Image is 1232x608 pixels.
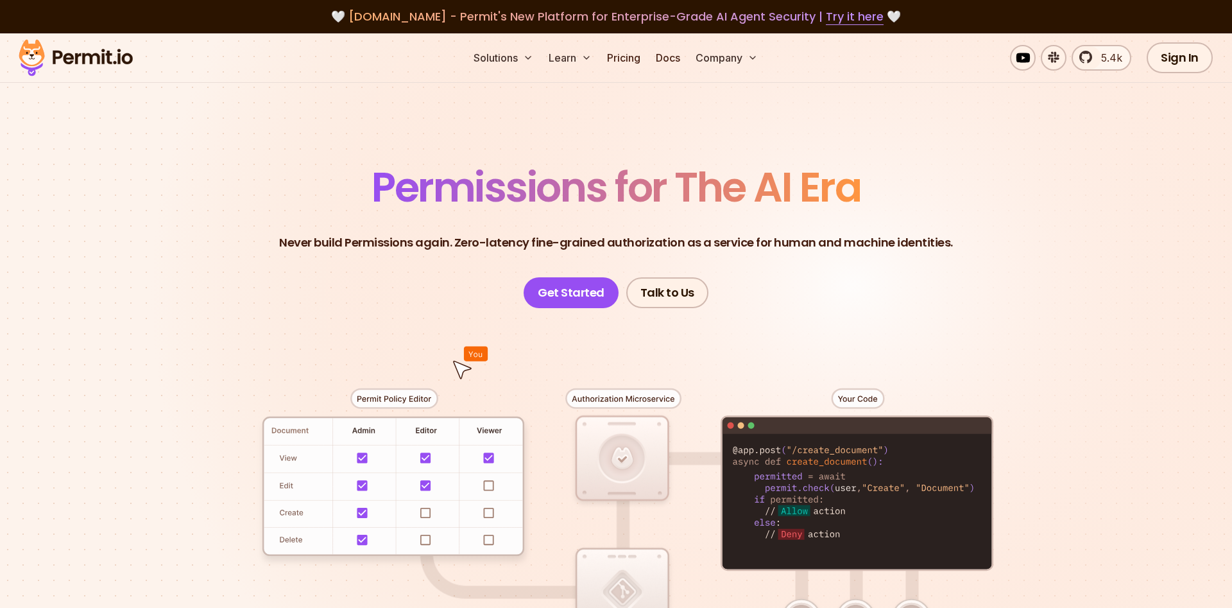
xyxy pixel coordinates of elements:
[372,159,860,216] span: Permissions for The AI Era
[524,277,619,308] a: Get Started
[31,8,1201,26] div: 🤍 🤍
[348,8,884,24] span: [DOMAIN_NAME] - Permit's New Platform for Enterprise-Grade AI Agent Security |
[1072,45,1131,71] a: 5.4k
[1093,50,1122,65] span: 5.4k
[626,277,708,308] a: Talk to Us
[13,36,139,80] img: Permit logo
[826,8,884,25] a: Try it here
[602,45,646,71] a: Pricing
[279,234,953,252] p: Never build Permissions again. Zero-latency fine-grained authorization as a service for human and...
[468,45,538,71] button: Solutions
[1147,42,1213,73] a: Sign In
[690,45,763,71] button: Company
[651,45,685,71] a: Docs
[543,45,597,71] button: Learn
